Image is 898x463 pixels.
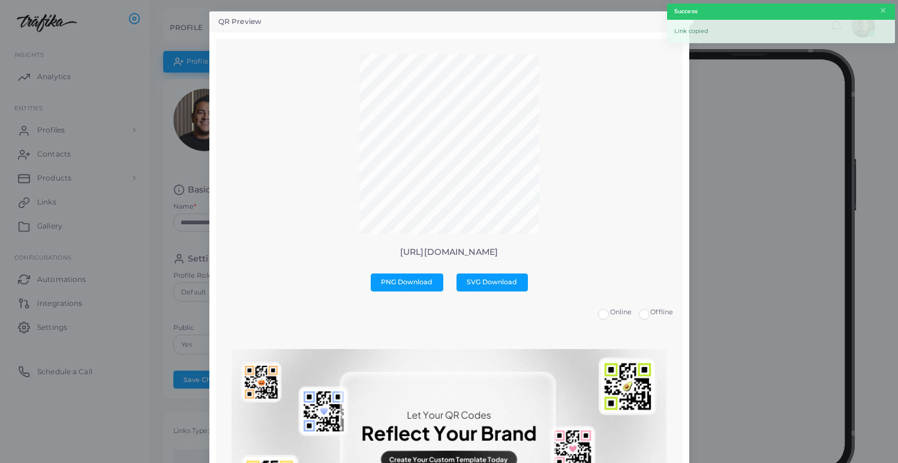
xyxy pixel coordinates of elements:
[879,4,887,17] button: Close
[456,273,528,291] button: SVG Download
[610,308,632,316] span: Online
[667,20,895,43] div: Link copied
[381,278,433,286] span: PNG Download
[371,273,443,291] button: PNG Download
[650,308,673,316] span: Offline
[225,247,673,257] p: [URL][DOMAIN_NAME]
[218,17,262,27] h5: QR Preview
[674,7,698,16] strong: Success
[467,278,517,286] span: SVG Download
